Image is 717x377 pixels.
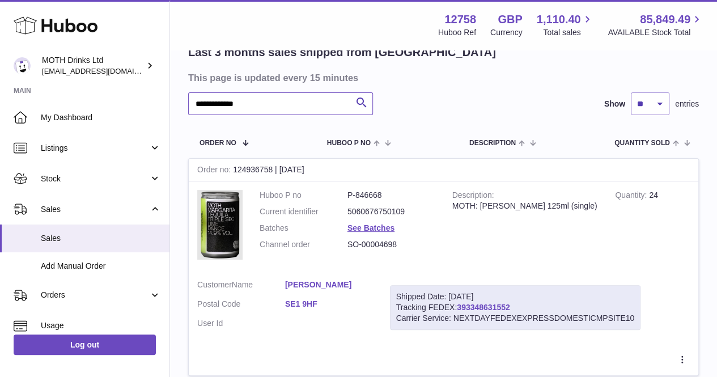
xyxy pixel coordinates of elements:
a: 1,110.40 Total sales [537,12,594,38]
span: 85,849.49 [640,12,690,27]
dd: 5060676750109 [347,206,435,217]
div: MOTH Drinks Ltd [42,55,144,77]
dt: Postal Code [197,299,285,312]
strong: Description [452,190,494,202]
span: Orders [41,290,149,300]
div: 124936758 | [DATE] [189,159,698,181]
div: Currency [490,27,523,38]
div: Shipped Date: [DATE] [396,291,635,302]
a: [PERSON_NAME] [285,279,373,290]
span: [EMAIL_ADDRESS][DOMAIN_NAME] [42,66,167,75]
strong: 12758 [444,12,476,27]
td: 24 [606,181,698,271]
span: Usage [41,320,161,331]
span: Add Manual Order [41,261,161,272]
span: Huboo P no [327,139,371,147]
h2: Last 3 months sales shipped from [GEOGRAPHIC_DATA] [188,45,496,60]
span: Customer [197,280,232,289]
div: Tracking FEDEX: [390,285,641,330]
span: My Dashboard [41,112,161,123]
h3: This page is updated every 15 minutes [188,71,696,84]
div: Carrier Service: NEXTDAYFEDEXEXPRESSDOMESTICMPSITE10 [396,313,635,324]
img: orders@mothdrinks.com [14,57,31,74]
dd: P-846668 [347,190,435,201]
img: 127581694602485.png [197,190,243,260]
span: AVAILABLE Stock Total [608,27,703,38]
strong: GBP [498,12,522,27]
a: SE1 9HF [285,299,373,310]
a: See Batches [347,223,394,232]
span: Sales [41,233,161,244]
span: Stock [41,173,149,184]
a: 393348631552 [457,303,510,312]
strong: Order no [197,165,233,177]
strong: Quantity [615,190,649,202]
dt: Huboo P no [260,190,347,201]
label: Show [604,99,625,109]
div: MOTH: [PERSON_NAME] 125ml (single) [452,201,599,211]
span: Sales [41,204,149,215]
dt: Name [197,279,285,293]
a: 85,849.49 AVAILABLE Stock Total [608,12,703,38]
span: Order No [200,139,236,147]
span: 1,110.40 [537,12,581,27]
span: Listings [41,143,149,154]
a: Log out [14,334,156,355]
dt: Channel order [260,239,347,250]
dt: Batches [260,223,347,234]
span: Description [469,139,516,147]
span: entries [675,99,699,109]
dd: SO-00004698 [347,239,435,250]
dt: Current identifier [260,206,347,217]
dt: User Id [197,318,285,329]
div: Huboo Ref [438,27,476,38]
span: Total sales [543,27,593,38]
span: Quantity Sold [614,139,670,147]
